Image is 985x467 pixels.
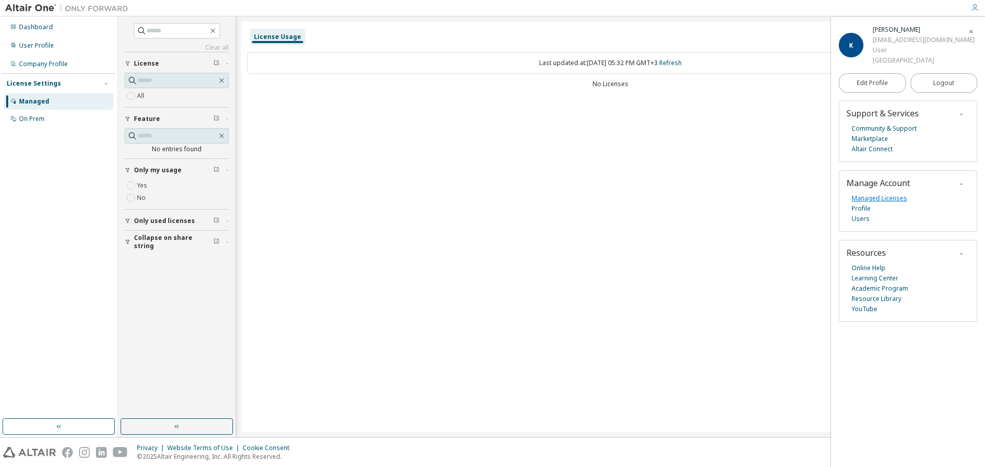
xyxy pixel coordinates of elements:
[852,294,901,304] a: Resource Library
[134,59,159,68] span: License
[839,73,906,93] a: Edit Profile
[857,79,888,87] span: Edit Profile
[247,80,974,88] div: No Licenses
[125,52,229,75] button: License
[933,78,954,88] span: Logout
[134,217,195,225] span: Only used licenses
[846,247,886,258] span: Resources
[113,447,128,458] img: youtube.svg
[125,231,229,253] button: Collapse on share string
[849,41,853,50] span: K
[852,214,870,224] a: Users
[873,45,975,55] div: User
[852,204,871,214] a: Profile
[125,108,229,130] button: Feature
[19,97,49,106] div: Managed
[167,444,243,452] div: Website Terms of Use
[852,144,893,154] a: Altair Connect
[134,166,182,174] span: Only my usage
[134,115,160,123] span: Feature
[846,108,919,119] span: Support & Services
[62,447,73,458] img: facebook.svg
[873,55,975,66] div: [GEOGRAPHIC_DATA]
[3,447,56,458] img: altair_logo.svg
[243,444,295,452] div: Cookie Consent
[137,192,148,204] label: No
[659,58,682,67] a: Refresh
[247,52,974,74] div: Last updated at: [DATE] 05:32 PM GMT+3
[125,210,229,232] button: Only used licenses
[19,23,53,31] div: Dashboard
[213,238,220,246] span: Clear filter
[19,115,45,123] div: On Prem
[137,452,295,461] p: © 2025 Altair Engineering, Inc. All Rights Reserved.
[873,25,975,35] div: Konstantinos Gkliatis
[852,273,898,283] a: Learning Center
[852,193,907,204] a: Managed Licenses
[852,304,877,314] a: YouTube
[19,60,68,68] div: Company Profile
[213,59,220,68] span: Clear filter
[213,166,220,174] span: Clear filter
[125,44,229,52] a: Clear all
[137,179,149,192] label: Yes
[125,145,229,153] div: No entries found
[137,444,167,452] div: Privacy
[846,177,910,189] span: Manage Account
[213,217,220,225] span: Clear filter
[852,283,908,294] a: Academic Program
[7,79,61,88] div: License Settings
[911,73,978,93] button: Logout
[213,115,220,123] span: Clear filter
[873,35,975,45] div: [EMAIL_ADDRESS][DOMAIN_NAME]
[79,447,90,458] img: instagram.svg
[254,33,301,41] div: License Usage
[137,90,146,102] label: All
[852,124,917,134] a: Community & Support
[19,42,54,50] div: User Profile
[852,134,888,144] a: Marketplace
[852,263,885,273] a: Online Help
[96,447,107,458] img: linkedin.svg
[134,234,213,250] span: Collapse on share string
[125,159,229,181] button: Only my usage
[5,3,133,13] img: Altair One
